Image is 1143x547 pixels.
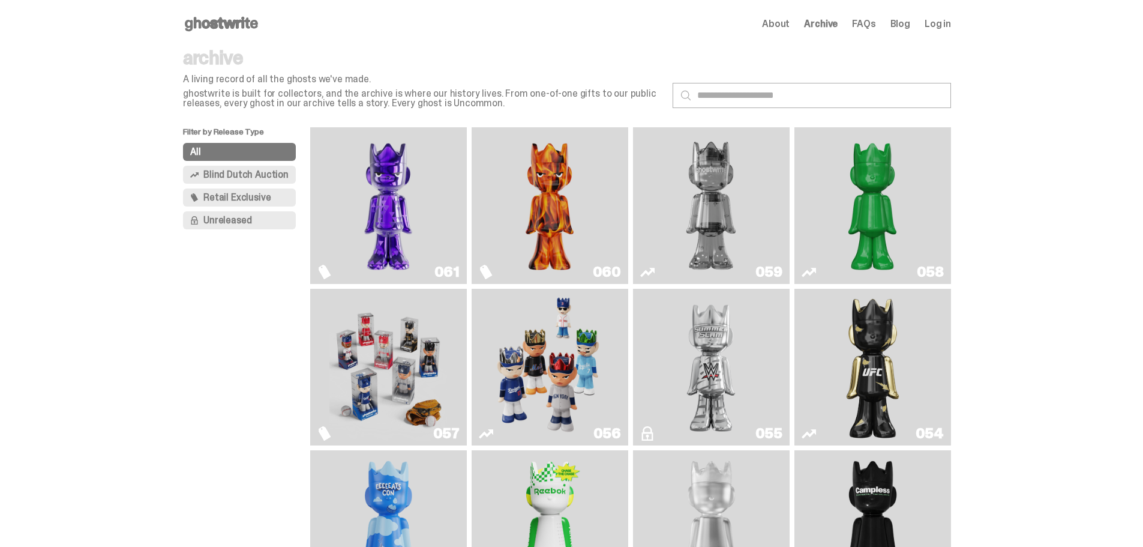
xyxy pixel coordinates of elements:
[317,294,460,441] a: Game Face (2025)
[890,19,910,29] a: Blog
[183,74,663,84] p: A living record of all the ghosts we've made.
[802,294,944,441] a: Ruby
[593,426,621,441] div: 056
[203,193,271,202] span: Retail Exclusive
[804,19,838,29] a: Archive
[593,265,621,279] div: 060
[852,19,875,29] a: FAQs
[491,294,608,441] img: Game Face (2025)
[183,166,296,184] button: Blind Dutch Auction
[479,294,621,441] a: Game Face (2025)
[652,132,770,279] img: Two
[317,132,460,279] a: Fantasy
[917,265,944,279] div: 058
[755,265,782,279] div: 059
[329,294,447,441] img: Game Face (2025)
[190,147,201,157] span: All
[640,294,782,441] a: I Was There SummerSlam
[203,170,289,180] span: Blind Dutch Auction
[183,89,663,108] p: ghostwrite is built for collectors, and the archive is where our history lives. From one-of-one g...
[762,19,790,29] a: About
[329,132,447,279] img: Fantasy
[434,265,460,279] div: 061
[652,294,770,441] img: I Was There SummerSlam
[925,19,951,29] a: Log in
[814,132,931,279] img: Schrödinger's ghost: Sunday Green
[203,216,251,225] span: Unreleased
[183,127,310,143] p: Filter by Release Type
[183,189,296,207] button: Retail Exclusive
[479,132,621,279] a: Always On Fire
[841,294,905,441] img: Ruby
[183,211,296,229] button: Unreleased
[183,48,663,67] p: archive
[802,132,944,279] a: Schrödinger's ghost: Sunday Green
[183,143,296,161] button: All
[491,132,608,279] img: Always On Fire
[640,132,782,279] a: Two
[755,426,782,441] div: 055
[433,426,460,441] div: 057
[916,426,944,441] div: 054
